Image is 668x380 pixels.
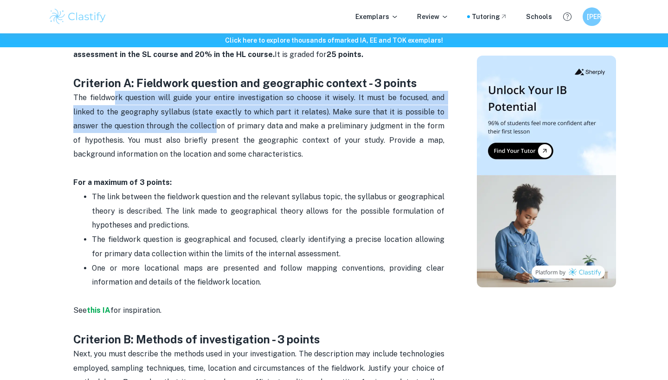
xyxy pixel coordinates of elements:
strong: For a maximum of 3 points: [73,178,172,187]
h6: Click here to explore thousands of marked IA, EE and TOK exemplars ! [2,35,666,45]
span: The link between the fieldwork question and the relevant syllabus topic, the syllabus or geograph... [92,192,446,229]
span: See [73,306,87,315]
p: Review [417,12,449,22]
span: Internal assessment is an integral part of the geography course, contributing It is graded for [73,36,446,58]
button: [PERSON_NAME] [583,7,601,26]
strong: Criterion A: Fieldwork question and geographic context - 3 points [73,76,417,89]
strong: 25 points. [327,50,363,59]
a: Schools [526,12,552,22]
img: Clastify logo [48,7,107,26]
a: this IA [87,306,110,315]
span: The fieldwork question is geographical and focused, clearly identifying a precise location allowi... [92,235,446,258]
span: One or more locational maps are presented and follow mapping conventions, providing clear informa... [92,264,446,286]
button: Help and Feedback [559,9,575,25]
strong: 25% to the final assessment in the SL course and 20% in the HL course. [73,36,446,58]
h6: [PERSON_NAME] [587,12,597,22]
p: Exemplars [355,12,398,22]
img: Thumbnail [477,56,616,287]
strong: Criterion B: Methods of investigation - 3 points [73,333,320,346]
a: Tutoring [472,12,507,22]
span: The fieldwork question will guide your entire investigation so choose it wisely. It must be focus... [73,93,446,158]
span: for inspiration. [110,306,161,315]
